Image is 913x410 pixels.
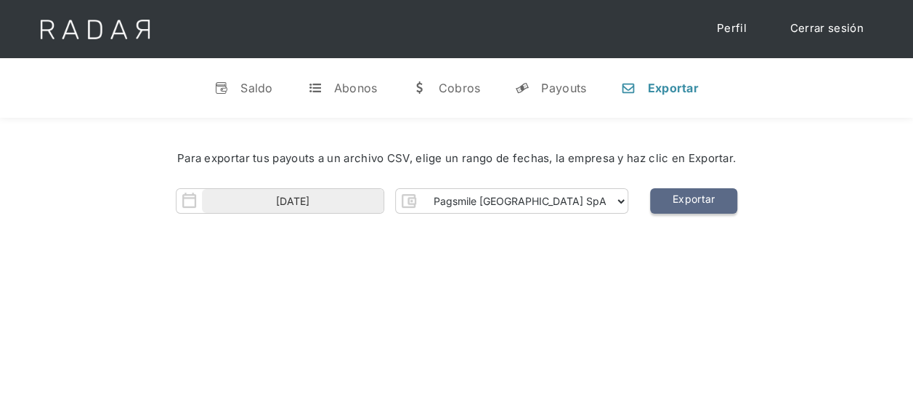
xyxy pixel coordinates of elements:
div: Cobros [438,81,480,95]
a: Perfil [702,15,761,43]
div: Exportar [647,81,698,95]
a: Exportar [650,188,737,214]
div: w [412,81,426,95]
div: Abonos [334,81,378,95]
div: t [308,81,322,95]
div: Para exportar tus payouts a un archivo CSV, elige un rango de fechas, la empresa y haz clic en Ex... [44,150,869,167]
div: Payouts [541,81,586,95]
a: Cerrar sesión [776,15,878,43]
div: y [515,81,529,95]
div: v [214,81,229,95]
div: Saldo [240,81,273,95]
form: Form [176,188,628,214]
div: n [621,81,636,95]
